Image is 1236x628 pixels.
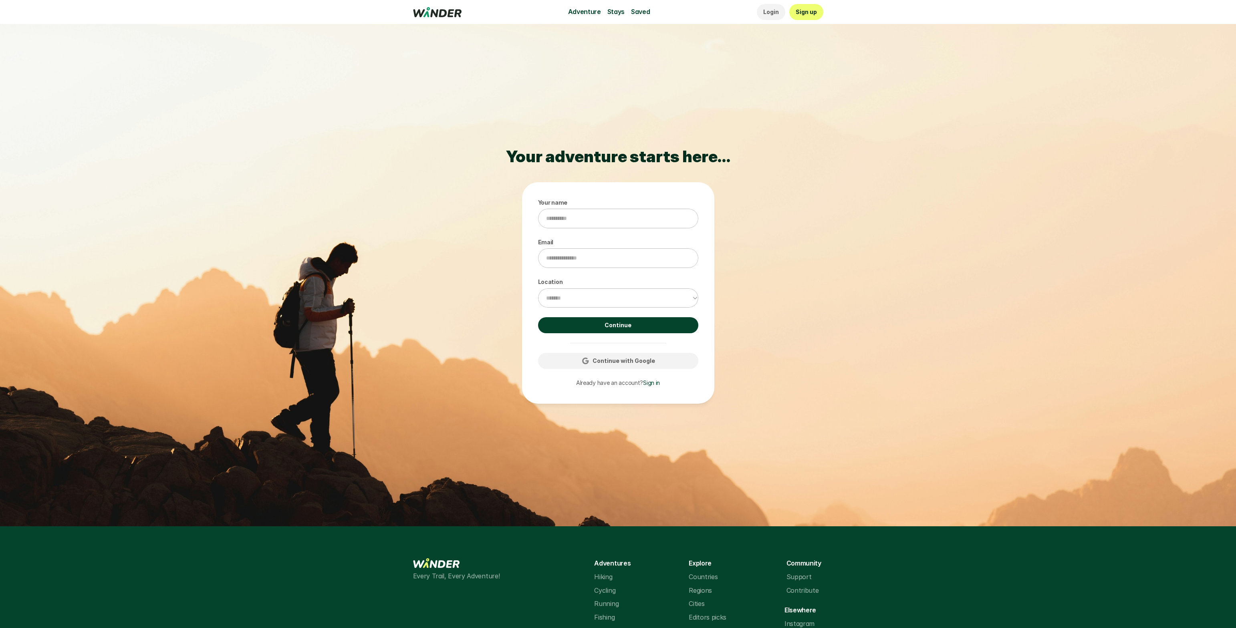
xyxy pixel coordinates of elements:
h2: Your adventure starts here… [378,147,859,166]
p: Adventures [594,558,631,569]
input: Your name [538,209,698,228]
select: Location [538,288,698,308]
p: Saved [631,7,650,17]
p: Running [594,599,619,609]
a: Continue [538,317,698,333]
p: Continue with Google [593,356,655,365]
p: Location [538,278,698,286]
p: Login [763,8,779,16]
p: Support [786,572,812,582]
p: Explore [689,558,712,569]
p: Community [786,558,821,569]
p: Cities [689,599,704,609]
a: Login [757,4,785,20]
p: Continue [605,321,631,330]
p: Fishing [594,612,615,623]
p: Contribute [786,586,819,596]
p: Hiking [594,572,612,582]
p: Editors picks [689,612,726,623]
p: Every Trail, Every Adventure! [413,571,536,582]
p: Elsewhere [784,605,816,616]
a: Sign up [789,4,823,20]
p: Regions [689,586,712,596]
p: Already have an account? [576,378,660,387]
input: Email [538,248,698,268]
a: Sign in [643,379,660,386]
p: Sign up [796,8,817,16]
p: Your name [538,198,698,207]
p: Adventure [568,7,601,17]
p: Stays [607,7,625,17]
p: Email [538,238,698,247]
p: Countries [689,572,718,582]
p: Cycling [594,586,615,596]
